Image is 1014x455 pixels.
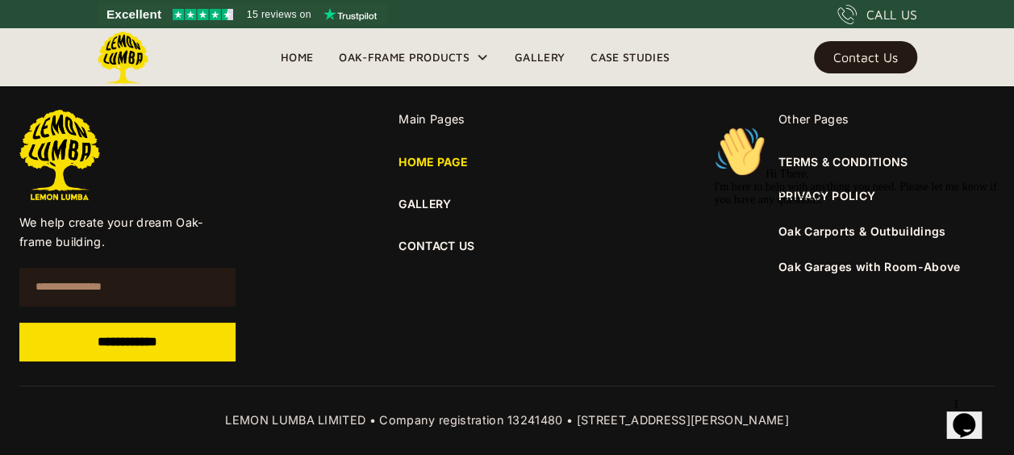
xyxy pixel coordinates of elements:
div: CALL US [866,5,917,24]
iframe: chat widget [946,390,998,439]
a: Contact Us [814,41,917,73]
span: Excellent [106,5,161,24]
div: 👋Hi There,I'm here to help with anything you need. Please let me know if you have any questions. [6,6,297,87]
span: 15 reviews on [247,5,311,24]
div: Other Pages [778,110,995,129]
div: Oak-Frame Products [326,28,502,86]
a: Gallery [502,45,578,69]
a: GALLERY [399,195,615,213]
form: Email Form [19,268,236,361]
div: Oak-Frame Products [339,48,469,67]
span: Hi There, I'm here to help with anything you need. Please let me know if you have any questions. [6,48,290,86]
a: HOME PAGE [399,153,468,171]
a: Home [268,45,326,69]
iframe: chat widget [707,119,998,382]
div: LEMON LUMBA LIMITED • Company registration 13241480 • [STREET_ADDRESS][PERSON_NAME] [19,411,995,430]
img: Trustpilot logo [323,8,377,21]
a: CALL US [837,5,917,24]
div: Contact Us [833,52,898,63]
a: CONTACT US [399,237,615,255]
div: Main Pages [399,110,615,129]
img: :wave: [6,6,58,58]
a: Case Studies [578,45,682,69]
a: See Lemon Lumba reviews on Trustpilot [97,3,388,26]
img: Trustpilot 4.5 stars [173,9,233,20]
p: We help create your dream Oak-frame building. [19,213,236,252]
